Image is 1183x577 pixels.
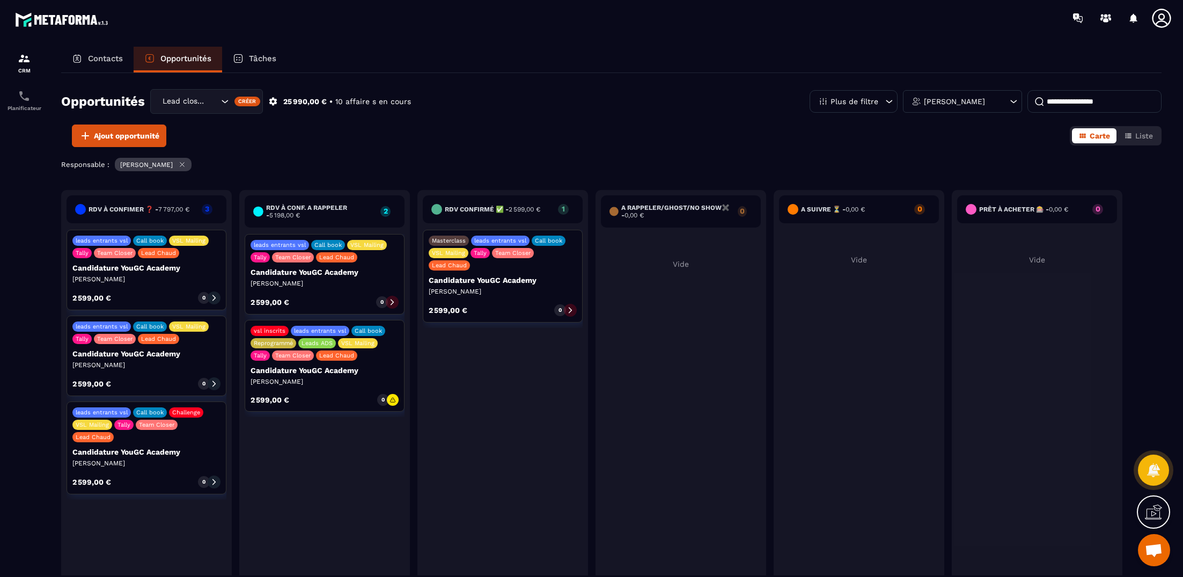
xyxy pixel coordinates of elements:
p: 0 [738,207,747,215]
p: VSL Mailing [432,250,465,257]
div: Créer [234,97,261,106]
p: Lead Chaud [141,250,176,257]
p: 2 599,00 € [72,380,111,388]
p: Call book [355,327,382,334]
span: Carte [1090,132,1110,140]
p: VSL Mailing [172,323,205,330]
p: • [329,97,333,107]
p: [PERSON_NAME] [251,377,399,386]
p: leads entrants vsl [76,323,128,330]
p: Lead Chaud [319,352,354,359]
p: Opportunités [160,54,211,63]
p: Team Closer [97,335,133,342]
span: 5 198,00 € [269,211,300,219]
h6: A SUIVRE ⏳ - [801,206,865,213]
span: 0,00 € [624,211,644,219]
p: Tally [76,250,89,257]
p: 0 [914,205,925,213]
p: Tally [76,335,89,342]
p: leads entrants vsl [294,327,346,334]
img: logo [15,10,112,30]
input: Search for option [208,96,218,107]
p: 2 599,00 € [72,478,111,486]
p: 0 [202,478,205,486]
span: 7 797,00 € [158,206,189,213]
p: Vide [601,260,761,268]
p: Candidature YouGC Academy [72,448,221,456]
p: [PERSON_NAME] [429,287,577,296]
img: formation [18,52,31,65]
p: 2 [380,207,391,215]
p: vsl inscrits [254,327,285,334]
p: 2 599,00 € [72,294,111,302]
span: 2 599,00 € [509,206,540,213]
p: Tally [474,250,487,257]
p: Plus de filtre [831,98,878,105]
p: 0 [202,294,205,302]
h6: A RAPPELER/GHOST/NO SHOW✖️ - [621,204,732,219]
span: Liste [1135,132,1153,140]
p: [PERSON_NAME] [72,361,221,369]
div: Ouvrir le chat [1138,534,1170,566]
p: VSL Mailing [76,421,109,428]
p: 2 599,00 € [429,306,467,314]
button: Carte [1072,128,1116,143]
p: Call book [136,237,164,244]
p: VSL Mailing [172,237,205,244]
p: Call book [136,323,164,330]
p: Tally [117,421,130,428]
p: Lead Chaud [76,434,111,441]
a: schedulerschedulerPlanificateur [3,82,46,119]
p: 2 599,00 € [251,396,289,404]
p: [PERSON_NAME] [924,98,985,105]
p: Call book [136,409,164,416]
h6: RDV à conf. A RAPPELER - [266,204,375,219]
p: 1 [558,205,569,213]
p: 0 [381,396,385,404]
p: 0 [380,298,384,306]
p: Team Closer [275,352,311,359]
p: leads entrants vsl [76,237,128,244]
p: VSL Mailing [341,340,374,347]
p: Masterclass [432,237,466,244]
p: Vide [779,255,939,264]
p: 0 [559,306,562,314]
p: 0 [1092,205,1103,213]
p: leads entrants vsl [474,237,526,244]
h6: Prêt à acheter 🎰 - [979,206,1068,213]
p: Team Closer [139,421,174,428]
p: Team Closer [97,250,133,257]
a: Tâches [222,47,287,72]
p: Responsable : [61,160,109,169]
h6: RDV à confimer ❓ - [89,206,189,213]
p: 3 [202,205,212,213]
p: [PERSON_NAME] [72,459,221,468]
p: Challenge [172,409,200,416]
img: scheduler [18,90,31,103]
p: Candidature YouGC Academy [251,268,399,276]
p: Contacts [88,54,123,63]
span: Lead closing [160,96,208,107]
p: [PERSON_NAME] [251,279,399,288]
p: leads entrants vsl [254,242,306,249]
p: Candidature YouGC Academy [72,349,221,358]
p: Tâches [249,54,276,63]
p: Candidature YouGC Academy [429,276,577,284]
button: Ajout opportunité [72,125,166,147]
p: Candidature YouGC Academy [251,366,399,375]
p: [PERSON_NAME] [72,275,221,283]
a: Contacts [61,47,134,72]
span: 0,00 € [1049,206,1068,213]
p: Candidature YouGC Academy [72,264,221,272]
p: [PERSON_NAME] [120,161,173,169]
button: Liste [1118,128,1159,143]
p: Call book [535,237,562,244]
p: Tally [254,254,267,261]
p: Team Closer [495,250,531,257]
span: 0,00 € [846,206,865,213]
a: formationformationCRM [3,44,46,82]
span: Ajout opportunité [94,130,159,141]
p: Lead Chaud [319,254,354,261]
h6: Rdv confirmé ✅ - [445,206,540,213]
p: Call book [314,242,342,249]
